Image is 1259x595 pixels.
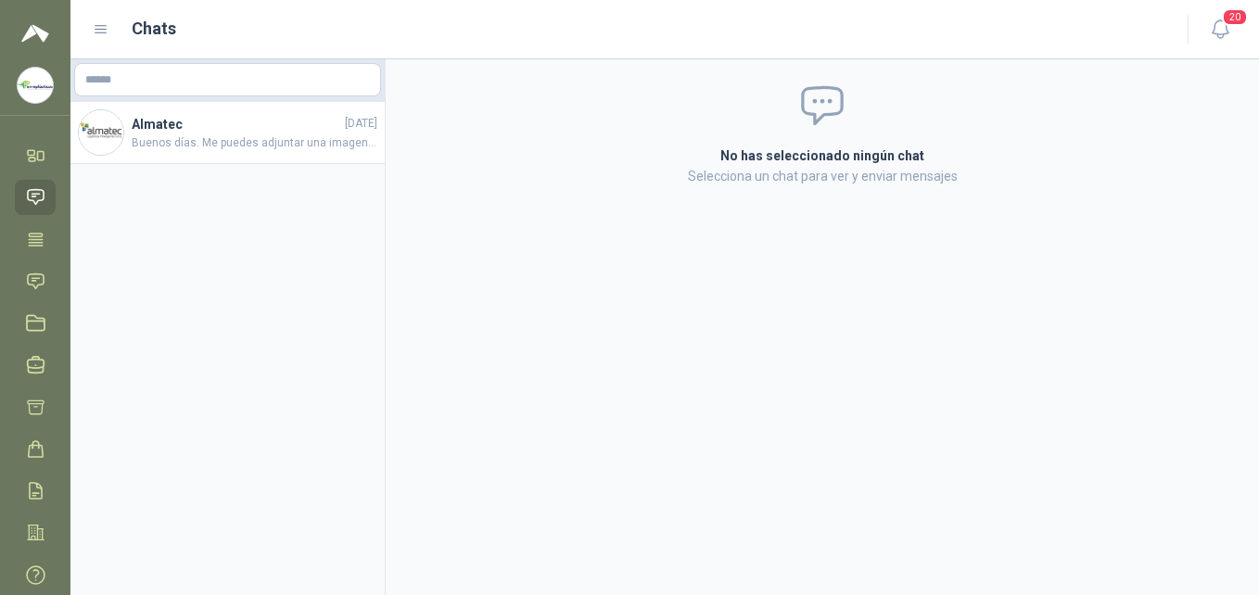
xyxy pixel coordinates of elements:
span: 20 [1222,8,1248,26]
img: Company Logo [79,110,123,155]
h4: Almatec [132,114,341,134]
a: Company LogoAlmatec[DATE]Buenos días. Me puedes adjuntar una imagen o la ficha tecnica de la lami... [70,102,385,164]
span: [DATE] [345,115,377,133]
img: Logo peakr [21,22,49,44]
h2: No has seleccionado ningún chat [499,146,1146,166]
h1: Chats [132,16,176,42]
p: Selecciona un chat para ver y enviar mensajes [499,166,1146,186]
span: Buenos días. Me puedes adjuntar una imagen o la ficha tecnica de la lamina porfa [132,134,377,152]
button: 20 [1203,13,1237,46]
img: Company Logo [18,68,53,103]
